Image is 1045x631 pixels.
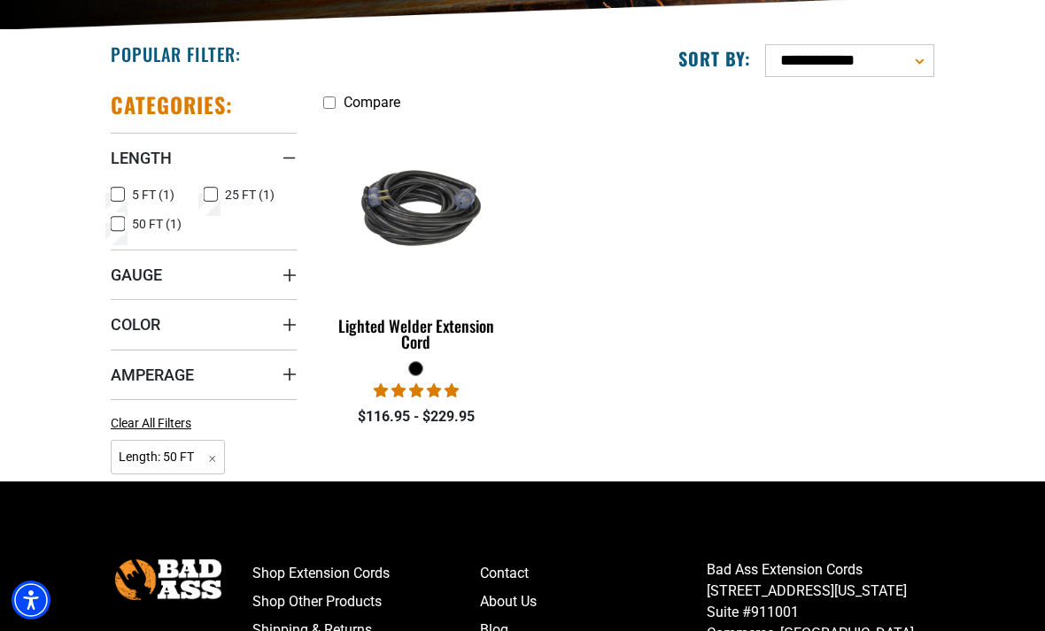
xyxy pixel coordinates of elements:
h2: Popular Filter: [111,42,241,65]
span: Color [111,314,160,335]
span: 50 FT (1) [132,218,182,230]
div: Accessibility Menu [12,581,50,619]
span: Length: 50 FT [111,440,225,474]
a: Length: 50 FT [111,448,225,465]
div: Lighted Welder Extension Cord [323,318,509,350]
span: Length [111,148,172,168]
span: Clear All Filters [111,416,191,430]
h2: Categories: [111,91,233,119]
span: 5 FT (1) [132,189,174,201]
a: Clear All Filters [111,414,198,433]
div: $116.95 - $229.95 [323,406,509,427]
summary: Amperage [111,350,297,399]
a: black Lighted Welder Extension Cord [323,119,509,360]
span: 5.00 stars [374,382,459,399]
summary: Color [111,299,297,349]
span: 25 FT (1) [225,189,275,201]
span: Compare [344,94,400,111]
summary: Length [111,133,297,182]
a: Contact [480,559,708,588]
span: Amperage [111,365,194,385]
label: Sort by: [678,47,751,70]
a: About Us [480,588,708,616]
summary: Gauge [111,250,297,299]
img: Bad Ass Extension Cords [115,559,221,599]
span: Gauge [111,265,162,285]
a: Shop Extension Cords [252,559,480,588]
img: black [321,150,512,265]
a: Shop Other Products [252,588,480,616]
